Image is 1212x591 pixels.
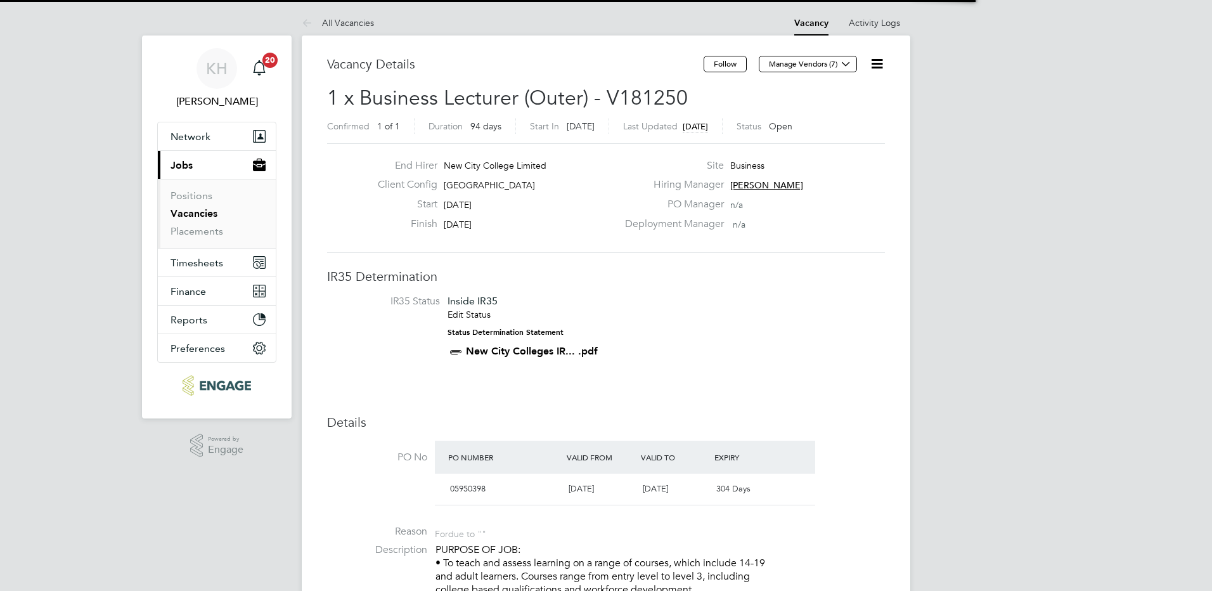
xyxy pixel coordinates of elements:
[444,219,472,230] span: [DATE]
[617,198,724,211] label: PO Manager
[567,120,595,132] span: [DATE]
[569,483,594,494] span: [DATE]
[262,53,278,68] span: 20
[327,414,885,431] h3: Details
[368,218,437,231] label: Finish
[157,48,276,109] a: KH[PERSON_NAME]
[617,159,724,172] label: Site
[429,120,463,132] label: Duration
[737,120,761,132] label: Status
[327,268,885,285] h3: IR35 Determination
[171,131,210,143] span: Network
[716,483,751,494] span: 304 Days
[158,334,276,362] button: Preferences
[444,160,546,171] span: New City College Limited
[564,446,638,469] div: Valid From
[730,160,764,171] span: Business
[327,86,688,110] span: 1 x Business Lecturer (Outer) - V181250
[340,295,440,308] label: IR35 Status
[171,285,206,297] span: Finance
[171,190,212,202] a: Positions
[158,249,276,276] button: Timesheets
[445,446,564,469] div: PO Number
[190,434,244,458] a: Powered byEngage
[327,525,427,538] label: Reason
[206,60,228,77] span: KH
[435,525,486,540] div: For due to ""
[158,122,276,150] button: Network
[617,218,724,231] label: Deployment Manager
[470,120,501,132] span: 94 days
[638,446,712,469] div: Valid To
[327,543,427,557] label: Description
[769,120,792,132] span: Open
[450,483,486,494] span: 05950398
[171,342,225,354] span: Preferences
[368,198,437,211] label: Start
[171,314,207,326] span: Reports
[759,56,857,72] button: Manage Vendors (7)
[171,225,223,237] a: Placements
[157,375,276,396] a: Go to home page
[617,178,724,192] label: Hiring Manager
[158,151,276,179] button: Jobs
[377,120,400,132] span: 1 of 1
[142,36,292,419] nav: Main navigation
[183,375,250,396] img: ncclondon-logo-retina.png
[368,178,437,192] label: Client Config
[448,295,498,307] span: Inside IR35
[158,306,276,334] button: Reports
[730,199,743,211] span: n/a
[158,179,276,248] div: Jobs
[208,445,243,455] span: Engage
[711,446,785,469] div: Expiry
[444,199,472,211] span: [DATE]
[466,345,598,357] a: New City Colleges IR... .pdf
[171,207,217,219] a: Vacancies
[171,257,223,269] span: Timesheets
[448,309,491,320] a: Edit Status
[623,120,678,132] label: Last Updated
[643,483,668,494] span: [DATE]
[444,179,535,191] span: [GEOGRAPHIC_DATA]
[302,17,374,29] a: All Vacancies
[327,120,370,132] label: Confirmed
[448,328,564,337] strong: Status Determination Statement
[247,48,272,89] a: 20
[368,159,437,172] label: End Hirer
[794,18,828,29] a: Vacancy
[208,434,243,445] span: Powered by
[683,121,708,132] span: [DATE]
[327,56,704,72] h3: Vacancy Details
[158,277,276,305] button: Finance
[327,451,427,464] label: PO No
[157,94,276,109] span: Kirsty Hanmore
[849,17,900,29] a: Activity Logs
[704,56,747,72] button: Follow
[733,219,745,230] span: n/a
[171,159,193,171] span: Jobs
[730,179,803,191] span: [PERSON_NAME]
[530,120,559,132] label: Start In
